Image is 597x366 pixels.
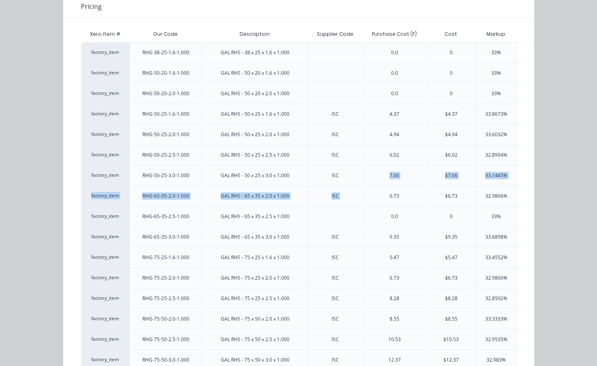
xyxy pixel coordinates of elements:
div: RHG-75-25-2.5-1.000 [142,295,189,302]
div: ISC [332,274,339,282]
div: $6.60 [517,125,566,145]
div: ISC [332,233,339,241]
div: 32.9535% [485,336,507,343]
div: ISC [332,254,339,261]
div: Supplier Code [310,24,360,44]
div: ISC [332,336,339,343]
div: factory_item [81,42,129,63]
div: 33.8673% [485,110,507,118]
div: GAL RHS - 50 x 25 x 1.6 x 1.000 [221,110,289,118]
div: factory_item [81,309,129,329]
div: 33.6898% [485,233,507,241]
div: $9.35 [445,233,457,241]
div: 33.3333% [485,315,507,323]
div: GAL RHS - 50 x 25 x 2.0 x 1.000 [221,131,289,138]
div: GAL RHS - 65 x 35 x 2.5 x 1.000 [221,213,289,220]
div: ISC [332,356,339,364]
div: 33% [491,90,501,97]
div: 33% [491,70,501,77]
div: Purchase Cost (F) [365,24,423,44]
div: GAL RHS - 65 x 35 x 3.0 x 1.000 [221,233,289,241]
div: $11.40 [517,309,566,329]
div: factory_item [81,247,129,268]
div: factory_item [81,63,129,83]
div: $8.95 [517,268,566,288]
div: $8.28 [445,295,457,302]
div: 4.37 [390,110,399,118]
div: $4.37 [445,110,457,118]
div: 0.0 [391,213,398,220]
div: $4.94 [445,131,457,138]
div: factory_item [81,329,129,350]
div: RHG-50-25-2.5-1.000 [142,151,189,159]
div: 0 [517,207,566,227]
div: factory_item [81,104,129,124]
div: ISC [332,192,339,200]
div: GAL RHS - 75 x 25 x 2.5 x 1.000 [221,295,289,302]
div: RHG-75-50-3.0-1.000 [142,356,189,364]
div: GAL RHS - 50 x 20 x 1.6 x 1.000 [221,70,289,77]
div: RHG-50-20-2.0-1.000 [142,90,189,97]
div: Cost [427,26,476,42]
div: ISC [332,315,339,323]
div: $9.40 [517,166,566,186]
div: 6.02 [390,151,399,159]
div: 32.983% [486,356,506,364]
div: $5.47 [445,254,457,261]
div: GAL RHS - 75 x 25 x 2.0 x 1.000 [221,274,289,282]
div: $6.73 [445,274,457,282]
div: GAL RHS - 75 x 50 x 2.5 x 1.000 [221,336,289,343]
div: $8.55 [445,315,457,323]
div: factory_item [81,288,129,309]
div: RHG-50-20-1.6-1.000 [142,70,189,77]
div: 33.1445% [485,172,507,179]
div: 8.28 [390,295,399,302]
div: Price [517,26,566,42]
div: 0 [450,213,453,220]
div: ISC [332,110,339,118]
div: 33.6032% [485,131,507,138]
div: GAL RHS - 75 x 25 x 1.6 x 1.000 [221,254,289,261]
div: factory_item [81,268,129,288]
div: GAL RHS - 50 x 20 x 2.0 x 1.000 [221,90,289,97]
div: GAL RHS - 75 x 50 x 3.0 x 1.000 [221,356,289,364]
div: $6.02 [445,151,457,159]
div: ISC [332,295,339,302]
div: factory_item [81,227,129,247]
div: RHG-65-35-2.0-1.000 [142,192,189,200]
div: RHG-38-25-1.6-1.000 [142,49,189,56]
div: $5.85 [517,104,566,124]
div: $6.73 [445,192,457,200]
div: 9.35 [390,233,399,241]
div: GAL RHS - 38 x 25 x 1.6 x 1.000 [221,49,289,56]
div: $11.00 [517,288,566,309]
div: GAL RHS - 50 x 25 x 3.0 x 1.000 [221,172,289,179]
div: 8.55 [390,315,399,323]
div: 0 [517,43,566,63]
div: 0.0 [391,49,398,56]
div: RHG-50-25-3.0-1.000 [142,172,189,179]
div: 33% [491,49,501,56]
div: 33% [491,213,501,220]
div: RHG-50-25-2.0-1.000 [142,131,189,138]
div: $12.37 [443,356,459,364]
div: $7.06 [445,172,457,179]
span: Pricing [81,2,102,11]
div: RHG-75-25-2.0-1.000 [142,274,189,282]
div: factory_item [81,145,129,165]
div: 32.9866% [485,192,507,200]
div: Our Code [147,24,184,44]
div: ISC [332,172,339,179]
div: $10.53 [443,336,459,343]
div: 0 [450,90,453,97]
div: 6.73 [390,274,399,282]
div: GAL RHS - 75 x 50 x 2.0 x 1.000 [221,315,289,323]
div: factory_item [81,124,129,145]
div: $7.30 [517,247,566,268]
div: factory_item [81,186,129,206]
div: 0.0 [391,70,398,77]
div: 33.4552% [485,254,507,261]
div: $8.00 [517,145,566,165]
div: Markup [476,26,517,42]
div: GAL RHS - 50 x 25 x 2.5 x 1.000 [221,151,289,159]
